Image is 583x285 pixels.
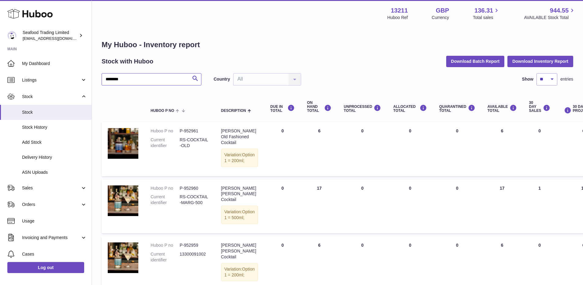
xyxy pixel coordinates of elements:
img: product image [108,242,138,273]
img: product image [108,128,138,159]
td: 6 [481,122,523,176]
div: [PERSON_NAME] [PERSON_NAME] Cocktail [221,185,258,203]
strong: 13211 [391,6,408,15]
span: Usage [22,218,87,224]
button: Download Batch Report [446,56,505,67]
td: 0 [523,122,556,176]
div: Seafood Trading Limited [23,30,78,41]
div: Variation: [221,263,258,281]
span: Description [221,109,246,113]
span: Invoicing and Payments [22,235,80,241]
div: UNPROCESSED Total [344,104,381,113]
dd: RS-COCKTAIL-OLD [180,137,209,149]
span: 944.55 [550,6,569,15]
span: Sales [22,185,80,191]
td: 0 [338,122,387,176]
div: [PERSON_NAME] Old Fashioned Cocktail [221,128,258,146]
span: Stock History [22,124,87,130]
td: 0 [264,179,301,233]
span: Cases [22,251,87,257]
div: Currency [432,15,449,21]
dd: 13300091002 [180,251,209,263]
img: product image [108,185,138,216]
div: Variation: [221,206,258,224]
dd: P-952960 [180,185,209,191]
span: Stock [22,94,80,100]
div: ALLOCATED Total [393,104,427,113]
td: 1 [523,179,556,233]
a: Log out [7,262,84,273]
strong: GBP [436,6,449,15]
span: Option 1 = 200ml; [224,267,255,277]
dt: Huboo P no [151,128,180,134]
dt: Huboo P no [151,185,180,191]
dt: Current identifier [151,194,180,206]
label: Country [214,76,230,82]
td: 0 [264,122,301,176]
div: [PERSON_NAME] [PERSON_NAME] Cocktail [221,242,258,260]
div: ON HAND Total [307,101,331,113]
dt: Current identifier [151,251,180,263]
div: DUE IN TOTAL [270,104,295,113]
h2: Stock with Huboo [102,57,153,66]
a: 136.31 Total sales [473,6,500,21]
span: Add Stock [22,139,87,145]
span: Orders [22,202,80,207]
button: Download Inventory Report [507,56,573,67]
span: 0 [456,128,458,133]
span: 0 [456,243,458,248]
div: AVAILABLE Total [488,104,517,113]
div: QUARANTINED Total [439,104,475,113]
a: 944.55 AVAILABLE Stock Total [524,6,576,21]
div: Variation: [221,149,258,167]
td: 0 [338,179,387,233]
dt: Huboo P no [151,242,180,248]
span: AVAILABLE Stock Total [524,15,576,21]
td: 6 [301,122,338,176]
span: entries [560,76,573,82]
span: ASN Uploads [22,169,87,175]
td: 0 [387,179,433,233]
span: Total sales [473,15,500,21]
dd: RS-COCKTAIL-MARG-500 [180,194,209,206]
img: online@rickstein.com [7,31,17,40]
td: 0 [387,122,433,176]
td: 17 [301,179,338,233]
span: Stock [22,109,87,115]
td: 17 [481,179,523,233]
span: 0 [456,186,458,191]
dd: P-952961 [180,128,209,134]
span: [EMAIL_ADDRESS][DOMAIN_NAME] [23,36,90,41]
div: Huboo Ref [387,15,408,21]
span: Delivery History [22,154,87,160]
span: Listings [22,77,80,83]
span: Option 1 = 200ml; [224,152,255,163]
dd: P-952959 [180,242,209,248]
span: My Dashboard [22,61,87,66]
div: 30 DAY SALES [529,101,550,113]
span: 136.31 [474,6,493,15]
dt: Current identifier [151,137,180,149]
h1: My Huboo - Inventory report [102,40,573,50]
span: Huboo P no [151,109,174,113]
label: Show [522,76,533,82]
